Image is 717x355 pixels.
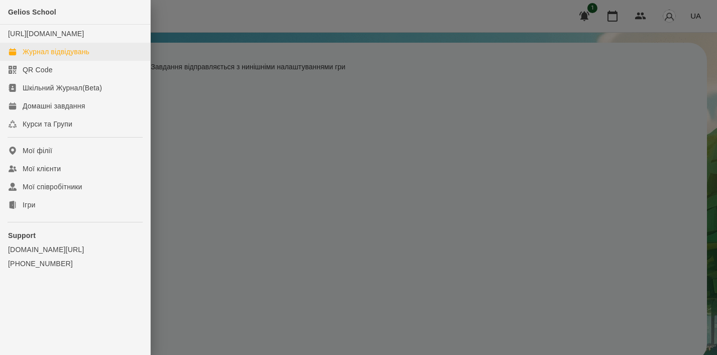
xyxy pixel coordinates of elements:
[23,182,82,192] div: Мої співробітники
[8,30,84,38] a: [URL][DOMAIN_NAME]
[8,245,142,255] a: [DOMAIN_NAME][URL]
[23,101,85,111] div: Домашні завдання
[8,8,56,16] span: Gelios School
[8,230,142,241] p: Support
[23,164,61,174] div: Мої клієнти
[23,146,52,156] div: Мої філії
[23,119,72,129] div: Курси та Групи
[23,65,53,75] div: QR Code
[23,47,89,57] div: Журнал відвідувань
[8,259,142,269] a: [PHONE_NUMBER]
[23,200,35,210] div: Ігри
[23,83,102,93] div: Шкільний Журнал(Beta)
